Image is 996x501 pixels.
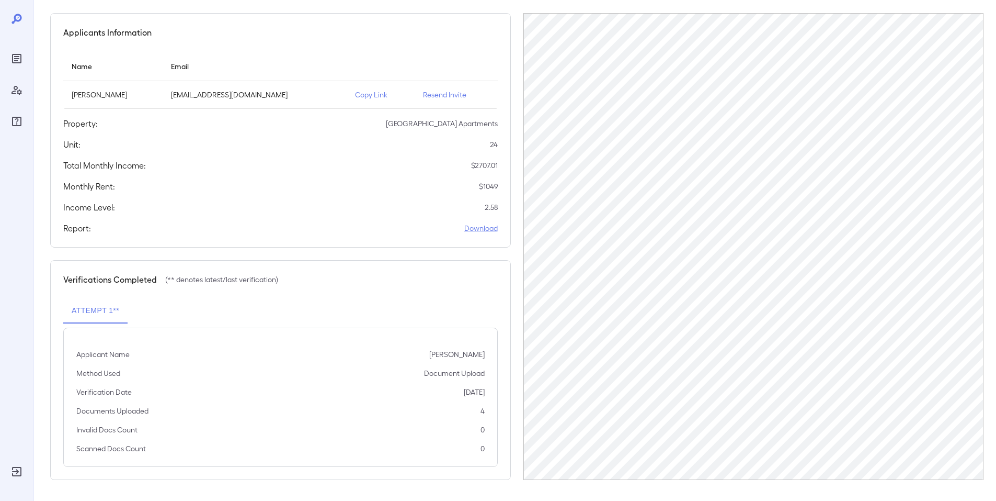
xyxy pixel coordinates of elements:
p: [DATE] [464,387,485,397]
p: 0 [480,443,485,454]
table: simple table [63,51,498,109]
div: Manage Users [8,82,25,98]
div: FAQ [8,113,25,130]
div: Reports [8,50,25,67]
p: Verification Date [76,387,132,397]
p: Scanned Docs Count [76,443,146,454]
th: Name [63,51,163,81]
p: Invalid Docs Count [76,425,138,435]
p: Copy Link [355,90,406,100]
h5: Report: [63,222,91,235]
div: Log Out [8,463,25,480]
p: Method Used [76,368,120,378]
h5: Monthly Rent: [63,180,115,193]
h5: Unit: [63,138,81,151]
p: 4 [480,406,485,416]
p: 24 [490,139,498,150]
h5: Applicants Information [63,26,152,39]
p: [PERSON_NAME] [72,90,154,100]
p: $ 1049 [479,181,498,192]
p: Document Upload [424,368,485,378]
p: (** denotes latest/last verification) [165,274,278,285]
p: Resend Invite [423,90,489,100]
p: Documents Uploaded [76,406,148,416]
a: Download [464,223,498,233]
button: Attempt 1** [63,298,128,324]
p: [GEOGRAPHIC_DATA] Apartments [386,118,498,129]
p: [PERSON_NAME] [429,349,485,360]
h5: Income Level: [63,201,115,214]
p: Applicant Name [76,349,130,360]
p: 0 [480,425,485,435]
p: [EMAIL_ADDRESS][DOMAIN_NAME] [171,90,338,100]
h5: Verifications Completed [63,273,157,286]
h5: Property: [63,117,98,130]
p: $ 2707.01 [471,160,498,171]
th: Email [163,51,347,81]
h5: Total Monthly Income: [63,159,146,172]
p: 2.58 [485,202,498,213]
